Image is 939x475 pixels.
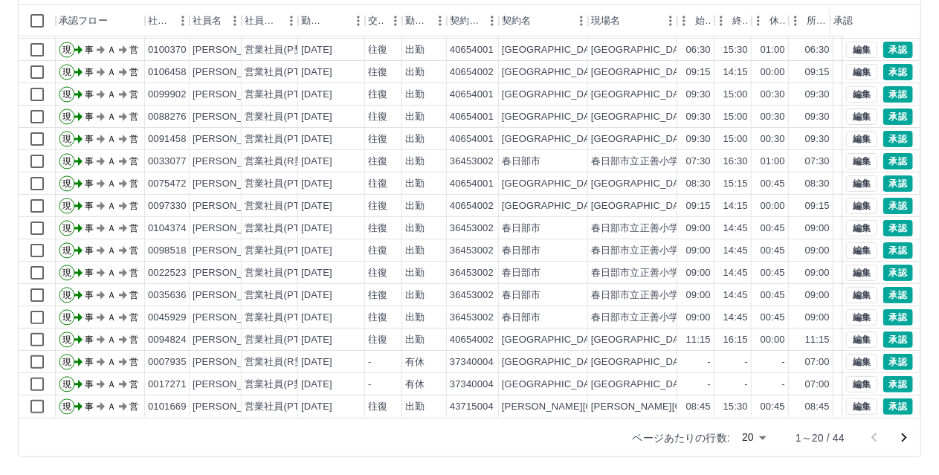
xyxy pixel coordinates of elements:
div: 08:30 [805,177,830,191]
div: [DATE] [301,288,332,303]
button: 承認 [883,398,913,415]
div: [GEOGRAPHIC_DATA] [502,132,604,146]
div: 09:30 [686,110,711,124]
div: 始業 [677,5,714,36]
text: Ａ [107,67,116,77]
div: 春日部市 [502,266,541,280]
div: 出勤 [405,244,425,258]
div: [GEOGRAPHIC_DATA]立[GEOGRAPHIC_DATA]教育学校 [591,43,845,57]
div: 春日部市立正善小学校 [591,311,689,325]
div: 0033077 [148,155,187,169]
text: 現 [62,89,71,100]
div: 交通費 [365,5,402,36]
div: [GEOGRAPHIC_DATA]立[GEOGRAPHIC_DATA]教育学校 [591,110,845,124]
div: 0022523 [148,266,187,280]
button: 編集 [846,86,877,103]
text: 事 [85,245,94,256]
div: [GEOGRAPHIC_DATA]立[GEOGRAPHIC_DATA]教育学校 [591,88,845,102]
div: 営業社員(PT契約) [245,199,323,213]
div: [DATE] [301,43,332,57]
div: 勤務日 [301,5,326,36]
div: 往復 [368,288,387,303]
div: 00:45 [761,244,785,258]
button: 編集 [846,309,877,326]
div: [PERSON_NAME] [193,199,274,213]
div: 40654001 [450,43,494,57]
div: 契約コード [450,5,481,36]
div: 09:00 [686,244,711,258]
button: 承認 [883,242,913,259]
div: 交通費 [368,5,384,36]
div: 出勤 [405,222,425,236]
div: 0091458 [148,132,187,146]
text: 営 [129,290,138,300]
div: 0094824 [148,333,187,347]
div: 営業社員(PT契約) [245,88,323,102]
div: 契約名 [502,5,531,36]
div: 出勤 [405,132,425,146]
div: [PERSON_NAME] [193,266,274,280]
button: 編集 [846,376,877,392]
div: 06:30 [805,43,830,57]
div: 社員名 [190,5,242,36]
button: 編集 [846,198,877,214]
text: 事 [85,89,94,100]
div: 勤務区分 [405,5,429,36]
div: 往復 [368,43,387,57]
text: Ａ [107,112,116,122]
button: 編集 [846,153,877,169]
text: Ａ [107,89,116,100]
div: 36453002 [450,155,494,169]
button: 承認 [883,42,913,58]
div: 40654001 [450,177,494,191]
div: 社員区分 [242,5,298,36]
div: 09:30 [805,88,830,102]
div: [DATE] [301,244,332,258]
div: 15:30 [723,43,748,57]
div: [DATE] [301,177,332,191]
text: Ａ [107,312,116,323]
div: 09:15 [805,199,830,213]
text: Ａ [107,290,116,300]
div: 00:45 [761,222,785,236]
div: 営業社員(PT契約) [245,266,323,280]
div: 00:45 [761,311,785,325]
text: 営 [129,156,138,167]
div: 契約コード [447,5,499,36]
text: 事 [85,223,94,233]
div: [DATE] [301,266,332,280]
div: 出勤 [405,177,425,191]
div: 営業社員(PT契約) [245,110,323,124]
div: [DATE] [301,88,332,102]
div: [PERSON_NAME] [193,222,274,236]
div: 春日部市 [502,155,541,169]
button: メニュー [570,10,593,32]
text: 事 [85,312,94,323]
text: 現 [62,312,71,323]
div: 14:45 [723,266,748,280]
div: 社員区分 [245,5,280,36]
div: 20 [736,427,772,448]
div: 00:45 [761,288,785,303]
button: 編集 [846,242,877,259]
div: [DATE] [301,132,332,146]
text: Ａ [107,245,116,256]
div: 15:15 [723,177,748,191]
div: 0100370 [148,43,187,57]
button: 承認 [883,354,913,370]
button: 次のページへ [889,423,919,453]
text: Ａ [107,45,116,55]
button: 承認 [883,131,913,147]
div: 00:30 [761,88,785,102]
button: ソート [326,10,347,31]
button: 承認 [883,287,913,303]
text: 事 [85,45,94,55]
button: 編集 [846,398,877,415]
div: 春日部市 [502,222,541,236]
div: 09:00 [805,311,830,325]
button: メニュー [224,10,246,32]
div: 09:15 [805,65,830,80]
text: 事 [85,156,94,167]
text: 現 [62,223,71,233]
div: 営業社員(PT契約) [245,222,323,236]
